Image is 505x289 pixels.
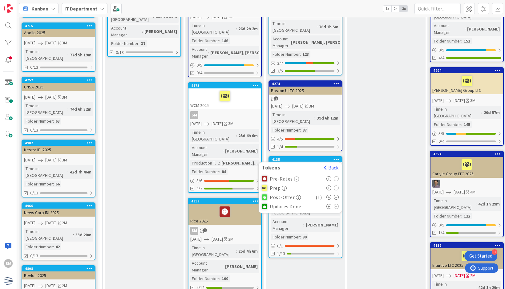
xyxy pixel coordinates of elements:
div: 4274 [269,81,342,87]
div: 4808 [25,267,95,271]
span: 3x [400,6,408,12]
div: Time in [GEOGRAPHIC_DATA] [24,228,73,242]
span: 1/4 [277,144,283,150]
div: 146 [220,37,230,44]
div: Time in [GEOGRAPHIC_DATA] [432,106,481,119]
span: 2x [391,6,400,12]
div: 4902 [22,140,95,146]
div: Intuitive LTC 2025 [430,248,503,269]
div: 4808 [22,266,95,271]
span: 0/13 [30,253,38,259]
div: Folder Number [432,121,461,128]
span: [DATE] [24,94,35,100]
div: 4819 [191,199,261,203]
span: [DATE] [454,97,465,104]
div: 4135TokensBackPre-RatesPrepPost-Offer(1)Updates DoneULP IDI 2025 [269,157,342,183]
div: 2M [470,272,475,279]
div: 3M [228,236,233,242]
span: 0 / 5 [196,62,202,68]
span: [DATE] [432,97,444,104]
span: [DATE] [45,157,57,163]
div: Time in [GEOGRAPHIC_DATA] [271,20,317,34]
span: : [223,148,224,154]
div: 2M [62,220,67,226]
span: [DATE] [45,283,57,289]
span: 1 [274,96,278,100]
div: 4966 [25,204,95,208]
div: Time in [GEOGRAPHIC_DATA] [432,197,476,211]
div: Folder Number [24,181,53,187]
span: 4 / 5 [277,136,283,142]
span: ( 1 ) [316,195,322,199]
div: Apollo 2025 [22,29,95,37]
span: : [461,38,462,44]
span: : [53,243,54,250]
div: Folder Number [271,127,300,133]
div: 0/1 [269,242,342,250]
div: 4135TokensBackPre-RatesPrepPost-Offer(1)Updates Done [269,157,342,162]
span: : [300,51,301,58]
span: 0/13 [30,127,38,133]
div: 42d 7h 46m [68,169,93,175]
div: 74d 6h 32m [68,106,93,112]
span: 0 / 1 [277,243,283,249]
div: Time in [GEOGRAPHIC_DATA] [190,244,236,258]
span: : [481,109,482,116]
div: News Corp IDI 2025 [22,209,95,217]
div: 4715 [22,23,95,29]
div: 4182 [433,243,503,248]
div: 3/7 [269,59,342,67]
a: 4354Carlyle Group LTC 2025CS[DATE][DATE]4MTime in [GEOGRAPHIC_DATA]:42d 1h 29mFolder Number:1220/... [430,151,504,237]
div: 4274 [272,82,342,86]
div: 4/5 [269,135,342,143]
div: 4902 [25,141,95,145]
span: 0 / 5 [438,47,444,53]
div: 4182Intuitive LTC 2025 [430,243,503,269]
span: 3 / 5 [438,130,444,137]
div: 145 [462,121,472,128]
span: Support [13,1,28,8]
div: Carlyle Group LTC 2025 [430,157,503,178]
div: 4752 [25,78,95,82]
span: [DATE] [24,40,35,46]
span: 0 / 5 [438,222,444,228]
span: : [236,25,237,32]
div: 3 [492,249,497,255]
span: : [300,234,301,240]
div: Time in [GEOGRAPHIC_DATA] [24,102,67,116]
div: 0/5 [430,46,503,54]
span: : [73,231,74,238]
div: 4966News Corp IDI 2025 [22,203,95,217]
div: Time in [GEOGRAPHIC_DATA] [190,129,236,142]
div: 3M [228,120,233,127]
span: Tokens [259,165,283,171]
div: 0/5 [430,221,503,229]
span: : [219,160,220,166]
span: [DATE] [190,120,202,127]
div: Account Manager [110,25,142,38]
div: 4773 [191,83,261,88]
span: : [53,181,54,187]
div: 39d 6h 12m [315,115,340,121]
span: [DATE] [292,103,304,109]
div: [PERSON_NAME] [466,26,501,32]
div: 123 [301,51,310,58]
div: 3/6 [188,177,261,185]
div: 66 [54,181,61,187]
div: SM [190,227,198,235]
div: 4274Boston U LTC 2025 [269,81,342,95]
span: [DATE] [271,103,282,109]
span: : [303,222,304,228]
div: 122 [462,213,472,219]
span: : [53,118,54,124]
div: [PERSON_NAME]... [220,160,259,166]
span: 3 / 7 [277,60,283,67]
div: 3M [62,157,67,163]
a: 4135TokensBackPre-RatesPrepPost-Offer(1)Updates DoneULP IDI 2025NG[DATE][DATE]3MTime in [GEOGRAPH... [269,156,342,258]
div: 3/5 [430,130,503,137]
span: [DATE] [454,272,465,279]
div: 4819Rice 2025 [188,198,261,225]
span: : [461,213,462,219]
